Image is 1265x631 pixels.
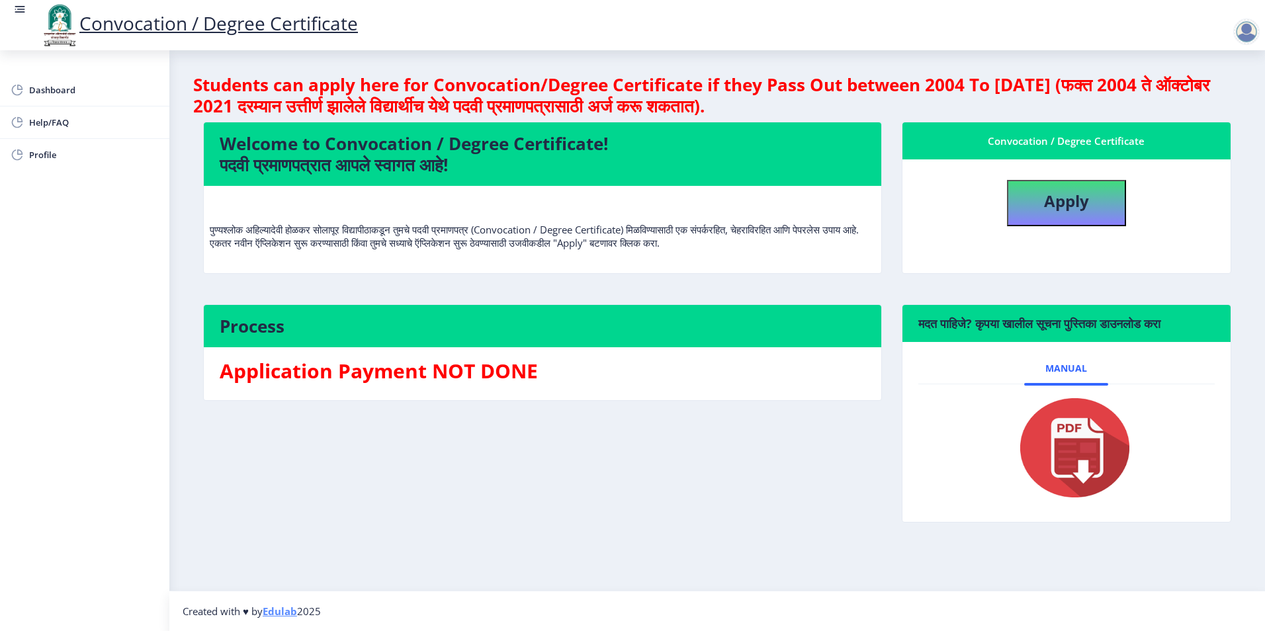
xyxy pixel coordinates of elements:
[193,74,1241,116] h4: Students can apply here for Convocation/Degree Certificate if they Pass Out between 2004 To [DATE...
[1045,363,1087,374] span: Manual
[29,82,159,98] span: Dashboard
[220,133,865,175] h4: Welcome to Convocation / Degree Certificate! पदवी प्रमाणपत्रात आपले स्वागत आहे!
[29,147,159,163] span: Profile
[220,315,865,337] h4: Process
[1007,180,1126,226] button: Apply
[1044,190,1089,212] b: Apply
[918,315,1215,331] h6: मदत पाहिजे? कृपया खालील सूचना पुस्तिका डाउनलोड करा
[40,3,79,48] img: logo
[40,11,358,36] a: Convocation / Degree Certificate
[29,114,159,130] span: Help/FAQ
[918,133,1215,149] div: Convocation / Degree Certificate
[1000,395,1133,501] img: pdf.png
[220,358,865,384] h3: Application Payment NOT DONE
[263,605,297,618] a: Edulab
[210,196,875,249] p: पुण्यश्लोक अहिल्यादेवी होळकर सोलापूर विद्यापीठाकडून तुमचे पदवी प्रमाणपत्र (Convocation / Degree C...
[1024,353,1108,384] a: Manual
[183,605,321,618] span: Created with ♥ by 2025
